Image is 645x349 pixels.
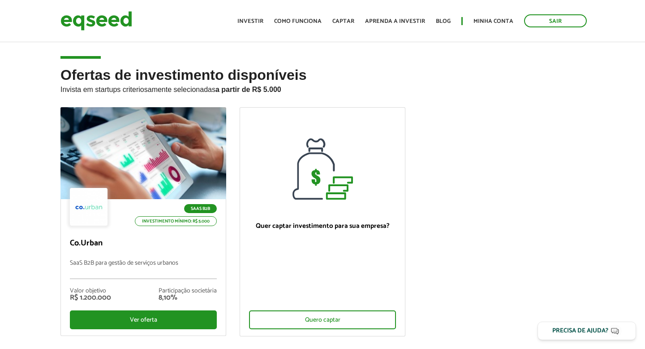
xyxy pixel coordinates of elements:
h2: Ofertas de investimento disponíveis [60,67,585,107]
img: EqSeed [60,9,132,33]
div: R$ 1.200.000 [70,294,111,301]
a: Captar [332,18,354,24]
a: SaaS B2B Investimento mínimo: R$ 5.000 Co.Urban SaaS B2B para gestão de serviços urbanos Valor ob... [60,107,226,336]
a: Sair [524,14,587,27]
p: SaaS B2B para gestão de serviços urbanos [70,260,217,279]
div: Valor objetivo [70,288,111,294]
div: Ver oferta [70,310,217,329]
a: Como funciona [274,18,322,24]
a: Aprenda a investir [365,18,425,24]
p: Quer captar investimento para sua empresa? [249,222,396,230]
a: Blog [436,18,451,24]
a: Quer captar investimento para sua empresa? Quero captar [240,107,405,336]
p: Co.Urban [70,239,217,249]
p: Invista em startups criteriosamente selecionadas [60,83,585,94]
a: Minha conta [473,18,513,24]
p: SaaS B2B [184,204,217,213]
div: Participação societária [159,288,217,294]
div: 8,10% [159,294,217,301]
p: Investimento mínimo: R$ 5.000 [135,216,217,226]
div: Quero captar [249,310,396,329]
a: Investir [237,18,263,24]
strong: a partir de R$ 5.000 [215,86,281,93]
